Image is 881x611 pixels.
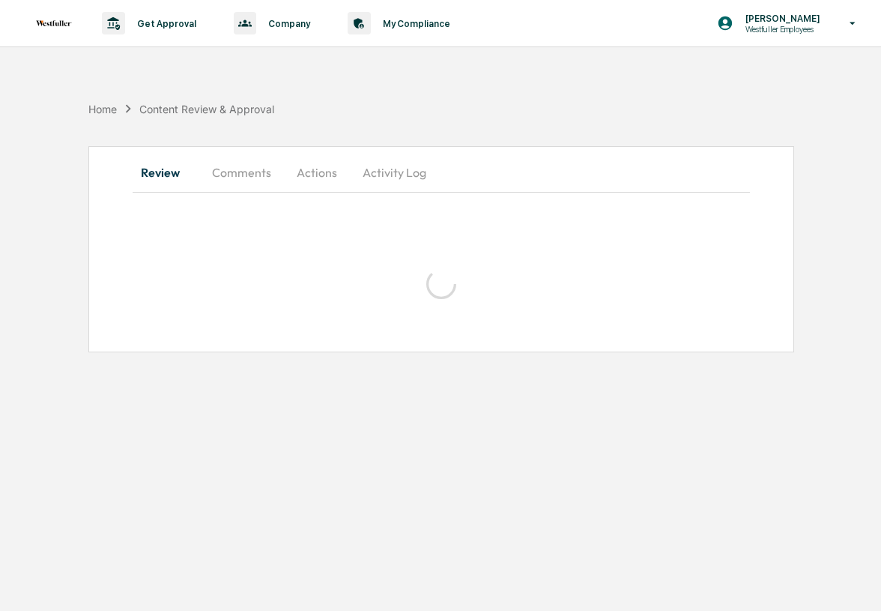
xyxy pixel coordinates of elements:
[733,13,828,24] p: [PERSON_NAME]
[88,103,117,115] div: Home
[371,18,458,29] p: My Compliance
[133,154,749,190] div: secondary tabs example
[133,154,200,190] button: Review
[139,103,274,115] div: Content Review & Approval
[283,154,351,190] button: Actions
[200,154,283,190] button: Comments
[36,20,72,26] img: logo
[256,18,318,29] p: Company
[733,24,828,34] p: Westfuller Employees
[125,18,204,29] p: Get Approval
[351,154,438,190] button: Activity Log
